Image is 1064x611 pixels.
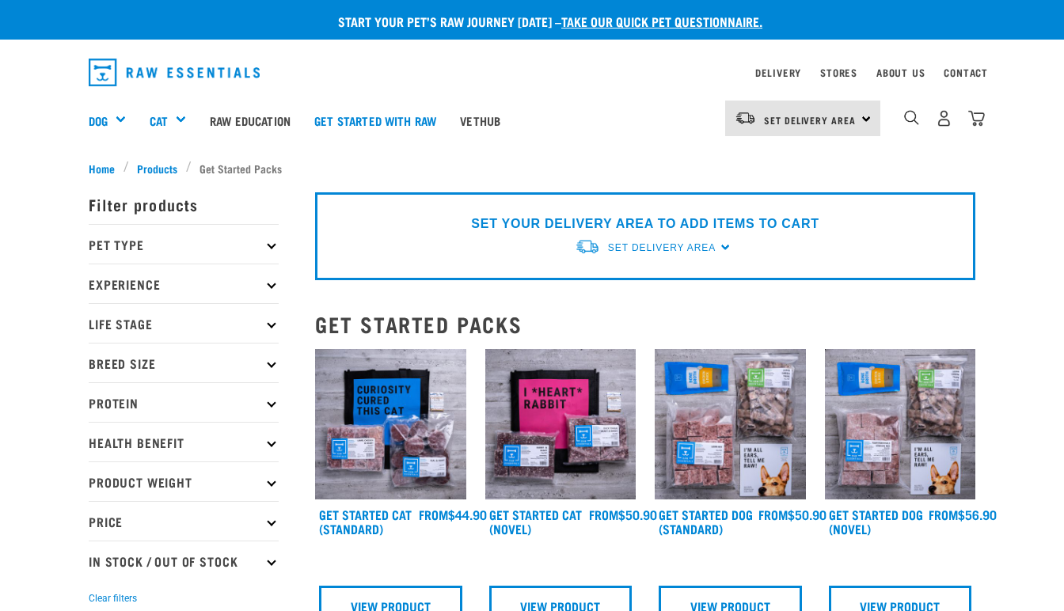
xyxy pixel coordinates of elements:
[315,349,466,500] img: Assortment Of Raw Essential Products For Cats Including, Blue And Black Tote Bag With "Curiosity ...
[936,110,952,127] img: user.png
[448,89,512,152] a: Vethub
[471,214,819,233] p: SET YOUR DELIVERY AREA TO ADD ITEMS TO CART
[589,510,618,518] span: FROM
[829,510,923,532] a: Get Started Dog (Novel)
[89,343,279,382] p: Breed Size
[929,507,997,522] div: $56.90
[89,160,975,176] nav: breadcrumbs
[929,510,958,518] span: FROM
[76,52,988,93] nav: dropdown navigation
[89,382,279,422] p: Protein
[89,591,137,605] button: Clear filters
[968,110,985,127] img: home-icon@2x.png
[89,184,279,224] p: Filter products
[419,510,448,518] span: FROM
[758,507,826,522] div: $50.90
[89,541,279,580] p: In Stock / Out Of Stock
[755,70,801,75] a: Delivery
[608,242,716,253] span: Set Delivery Area
[150,112,168,130] a: Cat
[89,160,115,176] span: Home
[89,422,279,461] p: Health Benefit
[904,110,919,125] img: home-icon-1@2x.png
[820,70,857,75] a: Stores
[319,510,412,532] a: Get Started Cat (Standard)
[129,160,186,176] a: Products
[89,303,279,343] p: Life Stage
[561,17,762,25] a: take our quick pet questionnaire.
[89,461,279,501] p: Product Weight
[655,349,806,500] img: NSP Dog Standard Update
[89,264,279,303] p: Experience
[944,70,988,75] a: Contact
[589,507,657,522] div: $50.90
[735,111,756,125] img: van-moving.png
[302,89,448,152] a: Get started with Raw
[89,59,260,86] img: Raw Essentials Logo
[876,70,925,75] a: About Us
[315,312,975,336] h2: Get Started Packs
[575,238,600,255] img: van-moving.png
[758,510,788,518] span: FROM
[198,89,302,152] a: Raw Education
[89,112,108,130] a: Dog
[485,349,636,500] img: Assortment Of Raw Essential Products For Cats Including, Pink And Black Tote Bag With "I *Heart* ...
[825,349,976,500] img: NSP Dog Novel Update
[89,160,123,176] a: Home
[489,510,582,532] a: Get Started Cat (Novel)
[137,160,177,176] span: Products
[659,510,753,532] a: Get Started Dog (Standard)
[89,224,279,264] p: Pet Type
[89,501,279,541] p: Price
[419,507,487,522] div: $44.90
[764,117,856,123] span: Set Delivery Area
